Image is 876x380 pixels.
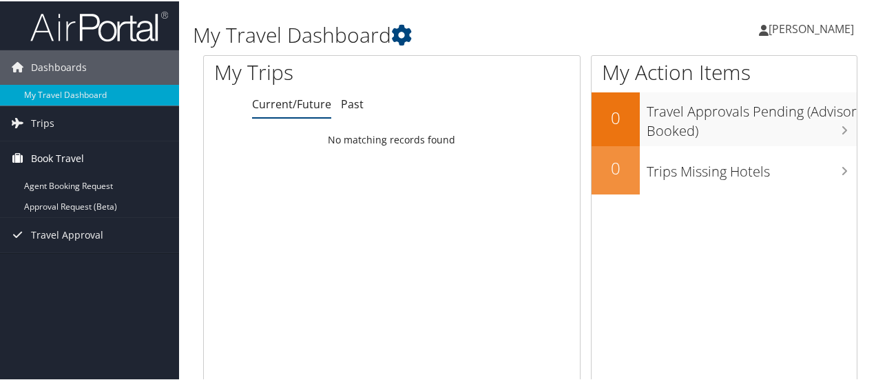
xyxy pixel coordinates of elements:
[214,57,413,86] h1: My Trips
[252,95,331,110] a: Current/Future
[647,154,857,180] h3: Trips Missing Hotels
[592,145,857,193] a: 0Trips Missing Hotels
[647,94,857,139] h3: Travel Approvals Pending (Advisor Booked)
[592,155,640,179] h2: 0
[193,19,643,48] h1: My Travel Dashboard
[204,126,580,151] td: No matching records found
[592,105,640,128] h2: 0
[759,7,868,48] a: [PERSON_NAME]
[31,105,54,139] span: Trips
[31,49,87,83] span: Dashboards
[769,20,854,35] span: [PERSON_NAME]
[341,95,364,110] a: Past
[31,140,84,174] span: Book Travel
[30,9,168,41] img: airportal-logo.png
[592,91,857,144] a: 0Travel Approvals Pending (Advisor Booked)
[31,217,103,251] span: Travel Approval
[592,57,857,86] h1: My Action Items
